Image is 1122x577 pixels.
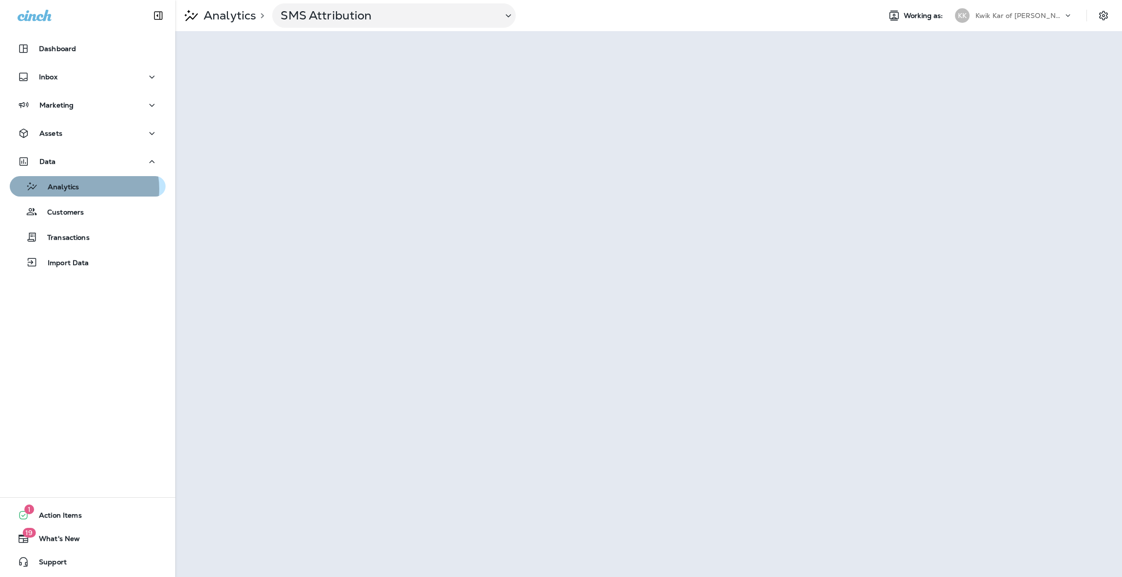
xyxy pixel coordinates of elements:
button: Customers [10,201,166,222]
p: > [256,12,264,19]
p: Analytics [38,183,79,192]
div: KK [955,8,970,23]
p: Kwik Kar of [PERSON_NAME] [975,12,1063,19]
button: Collapse Sidebar [145,6,172,25]
button: Settings [1095,7,1112,24]
button: 19What's New [10,529,166,548]
button: 1Action Items [10,505,166,525]
p: Transactions [37,234,90,243]
button: Transactions [10,227,166,247]
p: Inbox [39,73,57,81]
button: Assets [10,124,166,143]
p: Customers [37,208,84,217]
button: Import Data [10,252,166,272]
span: Action Items [29,511,82,523]
p: SMS Attribution [280,8,495,23]
p: Analytics [200,8,256,23]
p: Assets [39,129,62,137]
span: 1 [24,505,34,514]
iframe: To enrich screen reader interactions, please activate Accessibility in Grammarly extension settings [175,31,1122,577]
p: Dashboard [39,45,76,53]
p: Import Data [38,259,89,268]
span: Working as: [904,12,945,20]
button: Data [10,152,166,171]
button: Dashboard [10,39,166,58]
span: 19 [22,528,36,538]
p: Data [39,158,56,165]
span: Support [29,558,67,570]
p: Marketing [39,101,74,109]
button: Support [10,552,166,572]
span: What's New [29,535,80,546]
button: Analytics [10,176,166,197]
button: Marketing [10,95,166,115]
button: Inbox [10,67,166,87]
